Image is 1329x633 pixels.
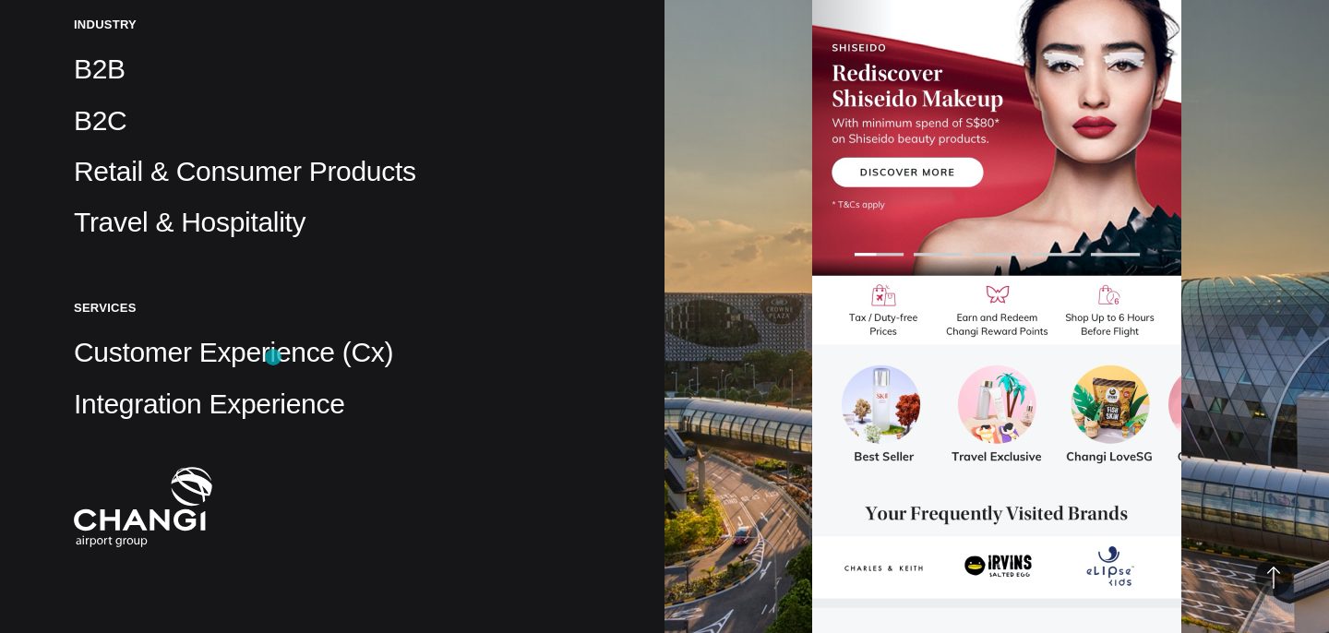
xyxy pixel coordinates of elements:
p: B2B [74,51,591,88]
h5: Industry [74,17,591,32]
p: Retail & Consumer Products [74,153,591,190]
p: Customer Experience (Cx) [74,334,591,371]
p: Integration Experience [74,386,591,423]
p: Travel & Hospitality [74,204,591,241]
button: Back to Top [1255,559,1292,596]
p: B2C [74,102,591,139]
h5: Services [74,300,591,316]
